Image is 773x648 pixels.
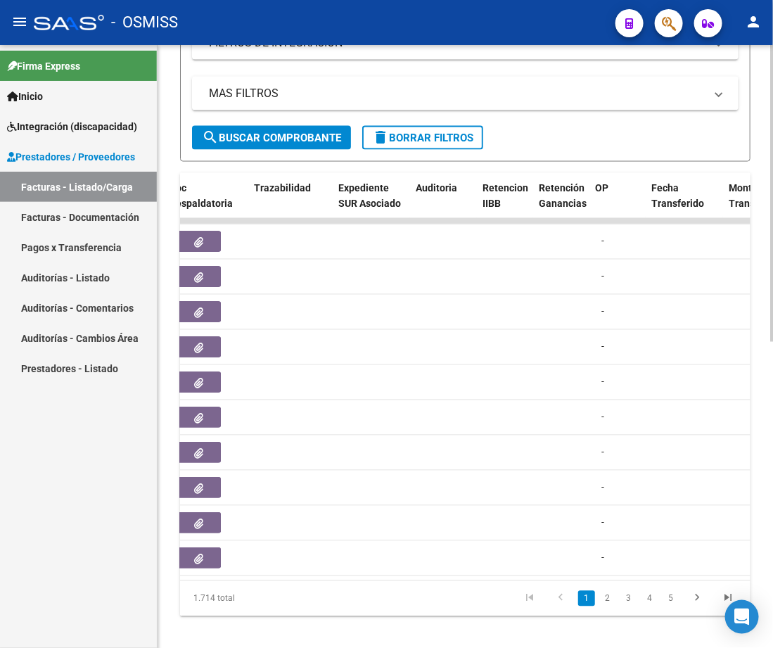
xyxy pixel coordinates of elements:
datatable-header-cell: Retención Ganancias [533,173,589,235]
span: Expediente SUR Asociado [338,182,401,210]
datatable-header-cell: OP [589,173,646,235]
span: - [601,236,604,247]
span: - OSMISS [111,7,178,38]
span: Fecha Transferido [651,182,704,210]
a: go to previous page [547,591,574,606]
a: go to next page [684,591,710,606]
li: page 3 [618,587,639,611]
a: 2 [599,591,616,606]
a: go to last page [715,591,741,606]
mat-icon: menu [11,13,28,30]
mat-expansion-panel-header: MAS FILTROS [192,77,739,110]
datatable-header-cell: Doc Respaldatoria [164,173,248,235]
span: - [601,552,604,564]
li: page 4 [639,587,660,611]
datatable-header-cell: Expediente SUR Asociado [333,173,410,235]
a: go to first page [516,591,543,606]
mat-panel-title: MAS FILTROS [209,86,705,101]
datatable-header-cell: Auditoria [410,173,477,235]
datatable-header-cell: Trazabilidad [248,173,333,235]
span: - [601,376,604,388]
span: Inicio [7,89,43,104]
li: page 2 [597,587,618,611]
datatable-header-cell: Retencion IIBB [477,173,533,235]
span: Integración (discapacidad) [7,119,137,134]
button: Borrar Filtros [362,126,483,150]
span: Firma Express [7,58,80,74]
span: - [601,271,604,282]
mat-icon: person [745,13,762,30]
li: page 5 [660,587,682,611]
span: - [601,306,604,317]
div: 1.714 total [180,581,292,616]
a: 3 [620,591,637,606]
a: 4 [641,591,658,606]
span: Retencion IIBB [483,182,528,210]
span: Auditoria [416,182,457,193]
li: page 1 [576,587,597,611]
button: Buscar Comprobante [192,126,351,150]
mat-icon: search [202,129,219,146]
mat-icon: delete [372,129,389,146]
span: - [601,447,604,458]
datatable-header-cell: Fecha Transferido [646,173,723,235]
span: - [601,482,604,493]
span: - [601,341,604,352]
a: 5 [663,591,679,606]
span: Borrar Filtros [372,132,473,144]
span: Prestadores / Proveedores [7,149,135,165]
a: 1 [578,591,595,606]
span: Trazabilidad [254,182,311,193]
span: OP [595,182,608,193]
span: Retención Ganancias [539,182,587,210]
span: - [601,412,604,423]
span: Doc Respaldatoria [170,182,233,210]
span: Buscar Comprobante [202,132,341,144]
div: Open Intercom Messenger [725,600,759,634]
span: - [601,517,604,528]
